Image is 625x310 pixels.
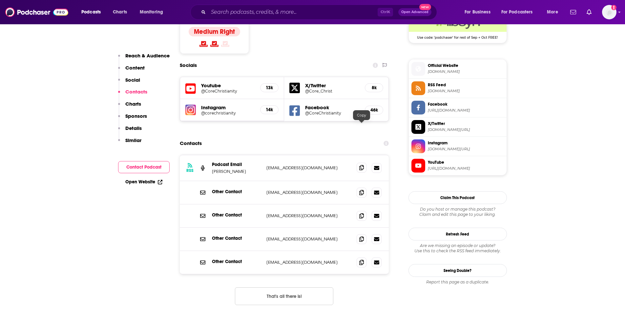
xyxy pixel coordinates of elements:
button: Content [118,65,145,77]
p: Contacts [125,89,147,95]
h5: Facebook [305,104,360,111]
p: [EMAIL_ADDRESS][DOMAIN_NAME] [266,236,352,242]
h5: 14k [266,107,273,113]
a: Facebook[URL][DOMAIN_NAME] [411,101,504,114]
input: Search podcasts, credits, & more... [208,7,378,17]
a: @CoreChristianity [305,111,360,115]
h5: 8k [370,85,378,91]
h5: 13k [266,85,273,91]
button: Contacts [118,89,147,101]
button: Contact Podcast [118,161,170,173]
a: Open Website [125,179,162,185]
span: Do you host or manage this podcast? [408,207,507,212]
div: Claim and edit this page to your liking. [408,207,507,217]
button: Claim This Podcast [408,191,507,204]
span: For Business [465,8,490,17]
span: More [547,8,558,17]
svg: Add a profile image [611,5,616,10]
span: YouTube [428,159,504,165]
p: Other Contact [212,236,261,241]
button: Nothing here. [235,287,333,305]
p: Charts [125,101,141,107]
img: iconImage [185,105,196,115]
a: RSS Feed[DOMAIN_NAME] [411,81,504,95]
a: @Core_Christ [305,89,360,93]
p: Podcast Email [212,162,261,167]
p: Other Contact [212,189,261,195]
span: Podcasts [81,8,101,17]
button: open menu [542,7,566,17]
span: feeds.libsyn.com [428,89,504,93]
div: Copy [353,110,370,120]
h2: Contacts [180,137,202,150]
span: Charts [113,8,127,17]
a: YouTube[URL][DOMAIN_NAME] [411,159,504,173]
p: Similar [125,137,141,143]
span: Monitoring [140,8,163,17]
span: https://www.facebook.com/CoreChristianity [428,108,504,113]
p: Social [125,77,140,83]
img: Podchaser - Follow, Share and Rate Podcasts [5,6,68,18]
p: [EMAIL_ADDRESS][DOMAIN_NAME] [266,259,352,265]
p: [PERSON_NAME] [212,169,261,174]
a: Libsyn Deal: Use code: 'podchaser' for rest of Sep + Oct FREE! [409,12,507,39]
span: Facebook [428,101,504,107]
p: Content [125,65,145,71]
p: [EMAIL_ADDRESS][DOMAIN_NAME] [266,190,352,195]
button: open menu [497,7,542,17]
span: Use code: 'podchaser' for rest of Sep + Oct FREE! [409,32,507,40]
a: @corechristianity [201,111,255,115]
button: open menu [135,7,172,17]
p: Sponsors [125,113,147,119]
p: Details [125,125,142,131]
p: Other Contact [212,212,261,218]
p: [EMAIL_ADDRESS][DOMAIN_NAME] [266,213,352,218]
button: Refresh Feed [408,228,507,240]
button: Similar [118,137,141,149]
span: Ctrl K [378,8,393,16]
h4: Medium Right [194,28,235,36]
div: Are we missing an episode or update? Use this to check the RSS feed immediately. [408,243,507,254]
a: Show notifications dropdown [584,7,594,18]
a: Charts [109,7,131,17]
img: User Profile [602,5,616,19]
h5: X/Twitter [305,82,360,89]
a: Show notifications dropdown [568,7,579,18]
span: https://www.youtube.com/@CoreChristianity [428,166,504,171]
p: [EMAIL_ADDRESS][DOMAIN_NAME] [266,165,352,171]
span: corechristianity.com [428,69,504,74]
span: X/Twitter [428,121,504,127]
p: Other Contact [212,259,261,264]
button: Reach & Audience [118,52,170,65]
a: Instagram[DOMAIN_NAME][URL] [411,139,504,153]
button: Sponsors [118,113,147,125]
span: Instagram [428,140,504,146]
a: Seeing Double? [408,264,507,277]
a: Official Website[DOMAIN_NAME] [411,62,504,76]
h5: Youtube [201,82,255,89]
span: twitter.com/Core_Christ [428,127,504,132]
button: Charts [118,101,141,113]
button: Details [118,125,142,137]
span: New [419,4,431,10]
button: open menu [77,7,109,17]
button: Show profile menu [602,5,616,19]
span: Logged in as luilaking [602,5,616,19]
a: @CoreChristianity [201,89,255,93]
button: Open AdvancedNew [398,8,431,16]
span: Open Advanced [401,10,428,14]
button: Social [118,77,140,89]
h2: Socials [180,59,197,72]
div: Search podcasts, credits, & more... [197,5,443,20]
h3: RSS [186,168,194,173]
h5: Instagram [201,104,255,111]
h5: 46k [370,107,378,113]
div: Report this page as a duplicate. [408,279,507,285]
span: For Podcasters [501,8,533,17]
button: open menu [460,7,499,17]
